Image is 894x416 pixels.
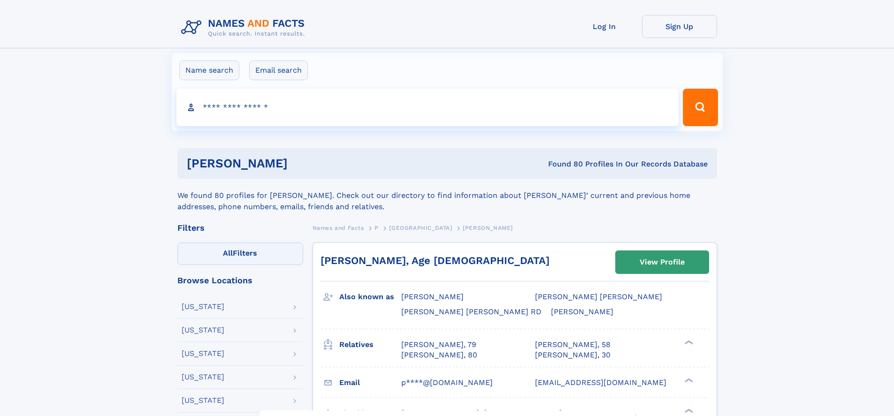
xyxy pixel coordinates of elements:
div: ❯ [682,408,694,414]
div: [US_STATE] [182,303,224,310]
img: Logo Names and Facts [177,15,313,40]
h3: Email [339,375,401,391]
a: [PERSON_NAME], Age [DEMOGRAPHIC_DATA] [321,255,550,266]
button: Search Button [683,89,718,126]
div: [US_STATE] [182,373,224,381]
div: ❯ [682,377,694,383]
input: search input [176,89,679,126]
span: [GEOGRAPHIC_DATA] [389,225,452,231]
a: [PERSON_NAME], 79 [401,340,476,350]
a: [PERSON_NAME], 30 [535,350,611,360]
a: P [374,222,379,234]
div: [US_STATE] [182,350,224,357]
label: Filters [177,242,303,265]
div: [US_STATE] [182,326,224,334]
span: [PERSON_NAME] [401,292,464,301]
div: View Profile [640,251,685,273]
label: Email search [249,61,308,80]
a: Sign Up [642,15,717,38]
span: [PERSON_NAME] [551,307,613,316]
h1: [PERSON_NAME] [187,158,418,169]
span: [PERSON_NAME] [PERSON_NAME] RD [401,307,542,316]
label: Name search [179,61,239,80]
h3: Also known as [339,289,401,305]
div: Browse Locations [177,276,303,285]
a: [GEOGRAPHIC_DATA] [389,222,452,234]
span: [EMAIL_ADDRESS][DOMAIN_NAME] [535,378,666,387]
a: Names and Facts [313,222,364,234]
a: Log In [567,15,642,38]
a: [PERSON_NAME], 80 [401,350,477,360]
span: All [223,249,233,257]
span: [PERSON_NAME] [PERSON_NAME] [535,292,662,301]
div: Filters [177,224,303,232]
span: [PERSON_NAME] [463,225,513,231]
a: View Profile [616,251,709,273]
div: We found 80 profiles for [PERSON_NAME]. Check out our directory to find information about [PERSON... [177,179,717,212]
div: [US_STATE] [182,397,224,404]
div: ❯ [682,339,694,345]
span: P [374,225,379,231]
a: [PERSON_NAME], 58 [535,340,611,350]
div: Found 80 Profiles In Our Records Database [418,159,708,169]
h3: Relatives [339,337,401,353]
